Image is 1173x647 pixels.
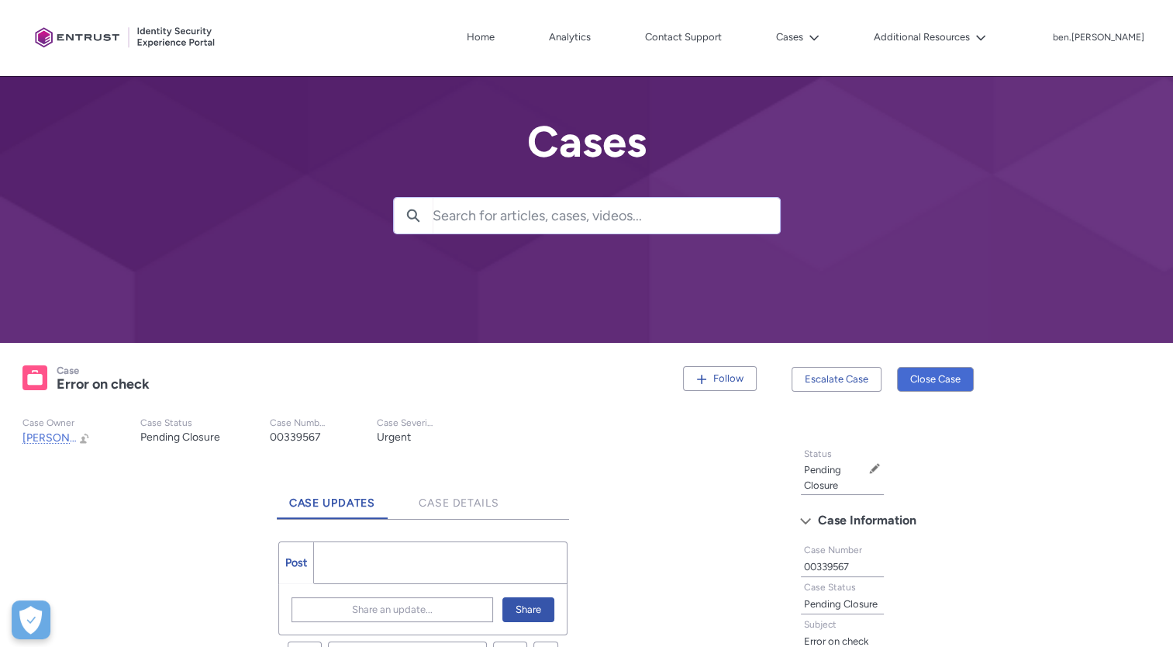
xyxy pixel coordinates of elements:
lightning-formatted-text: Pending Closure [804,598,878,610]
button: Case Information [792,508,995,533]
p: Case Number [270,417,327,429]
lightning-formatted-text: Error on check [804,635,868,647]
a: Analytics, opens in new tab [545,26,595,49]
p: Case Severity [377,417,434,429]
button: Search [394,198,433,234]
lightning-formatted-text: Pending Closure [140,431,220,444]
span: Share [516,598,541,621]
span: Case Details [419,496,499,510]
p: Case Owner [22,417,91,429]
button: Close Case [897,367,974,392]
button: Edit Status [868,462,881,475]
span: Status [804,448,832,459]
lightning-formatted-text: Pending Closure [804,464,841,491]
h2: Cases [393,118,781,166]
p: ben.[PERSON_NAME] [1053,33,1144,43]
span: Post [285,556,307,569]
a: Post [279,542,314,583]
div: Cookie Preferences [12,600,50,639]
lightning-formatted-text: Error on check [57,375,150,393]
span: Case Updates [289,496,376,510]
lightning-formatted-text: 00339567 [804,561,849,573]
a: Case Updates [277,476,388,519]
p: Case Status [140,417,220,429]
span: Share an update... [352,598,433,621]
span: Case Information [818,509,916,532]
button: Cases [772,26,823,49]
div: Chatter Publisher [278,541,568,635]
lightning-formatted-text: Urgent [377,431,411,444]
button: Share [502,597,554,622]
span: [PERSON_NAME] [22,431,109,445]
input: Search for articles, cases, videos... [433,198,780,234]
button: User Profile ben.willson [1052,29,1145,44]
a: Case Details [406,476,512,519]
span: Follow [713,372,743,384]
button: Change Owner [78,431,91,445]
records-entity-label: Case [57,365,79,376]
span: Case Number [804,545,862,555]
a: Home [463,26,499,49]
a: Contact Support [641,26,726,49]
span: Subject [804,619,837,630]
lightning-formatted-text: 00339567 [270,431,321,444]
span: Case Status [804,582,856,593]
button: Open Preferences [12,600,50,639]
button: Escalate Case [792,367,881,392]
button: Follow [683,366,757,391]
button: Additional Resources [870,26,990,49]
button: Share an update... [292,597,494,622]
